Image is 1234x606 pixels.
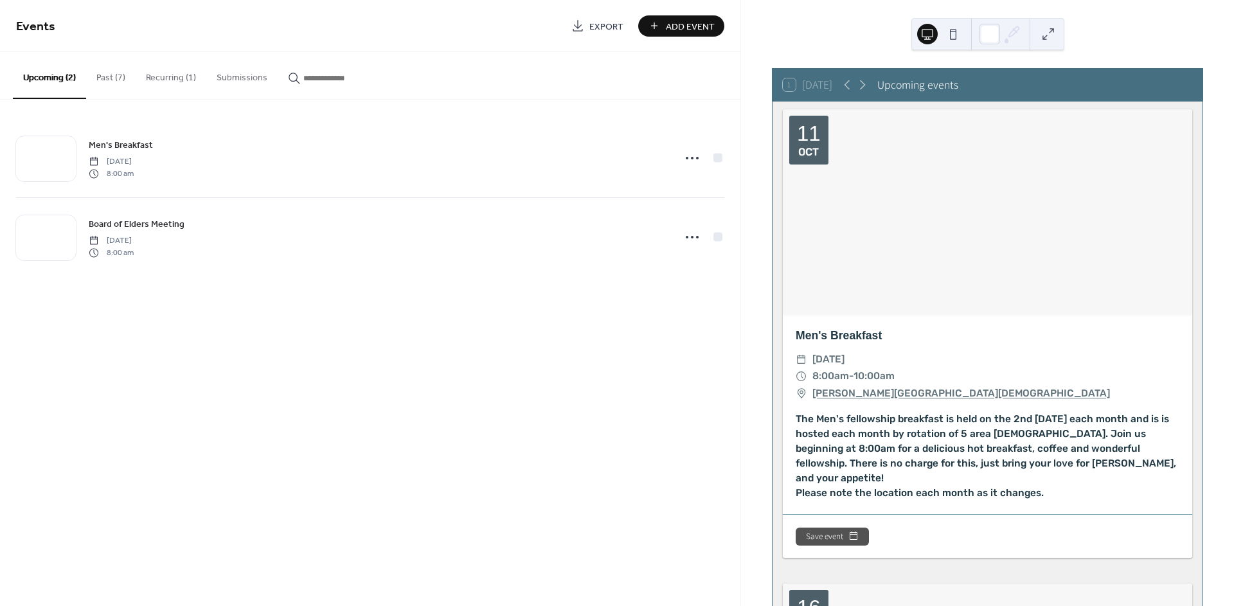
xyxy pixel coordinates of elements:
button: Add Event [638,15,724,37]
span: 8:00am [812,368,849,384]
span: 8:00 am [89,247,134,258]
a: Board of Elders Meeting [89,217,184,231]
span: Board of Elders Meeting [89,218,184,231]
span: Events [16,14,55,39]
div: ​ [796,385,807,402]
span: Add Event [666,20,715,33]
a: Men's Breakfast [89,138,153,152]
span: - [849,368,854,384]
span: [DATE] [89,156,134,168]
button: Recurring (1) [136,52,206,98]
span: Men's Breakfast [89,139,153,152]
a: Export [562,15,633,37]
span: Export [589,20,623,33]
button: Submissions [206,52,278,98]
span: [DATE] [89,235,134,247]
a: [PERSON_NAME][GEOGRAPHIC_DATA][DEMOGRAPHIC_DATA] [812,385,1110,402]
span: [DATE] [812,351,845,368]
div: The Men's fellowship breakfast is held on the 2nd [DATE] each month and is is hosted each month b... [783,412,1192,501]
div: Oct [798,147,819,158]
div: Upcoming events [877,76,958,93]
div: 11 [797,123,821,144]
span: 10:00am [854,368,895,384]
div: ​ [796,351,807,368]
button: Save event [796,528,869,546]
button: Past (7) [86,52,136,98]
div: Men's Breakfast [783,327,1192,344]
button: Upcoming (2) [13,52,86,99]
div: ​ [796,368,807,384]
span: 8:00 am [89,168,134,179]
